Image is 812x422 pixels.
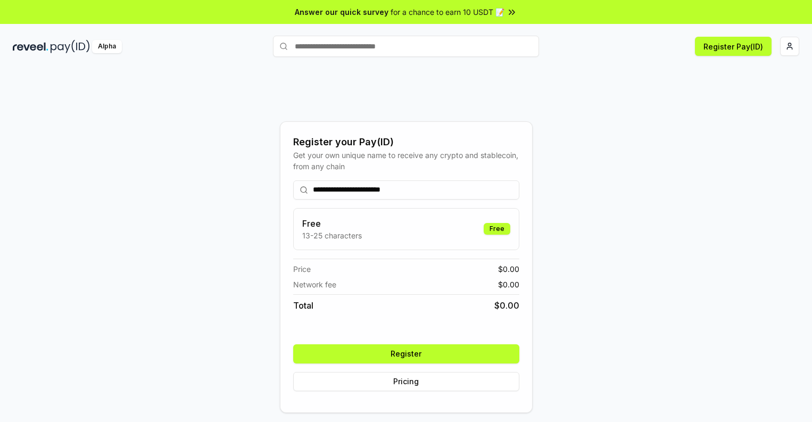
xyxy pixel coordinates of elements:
[498,263,519,275] span: $ 0.00
[51,40,90,53] img: pay_id
[494,299,519,312] span: $ 0.00
[302,217,362,230] h3: Free
[295,6,388,18] span: Answer our quick survey
[484,223,510,235] div: Free
[293,263,311,275] span: Price
[13,40,48,53] img: reveel_dark
[293,279,336,290] span: Network fee
[293,372,519,391] button: Pricing
[293,150,519,172] div: Get your own unique name to receive any crypto and stablecoin, from any chain
[92,40,122,53] div: Alpha
[695,37,772,56] button: Register Pay(ID)
[302,230,362,241] p: 13-25 characters
[293,135,519,150] div: Register your Pay(ID)
[293,344,519,363] button: Register
[391,6,504,18] span: for a chance to earn 10 USDT 📝
[293,299,313,312] span: Total
[498,279,519,290] span: $ 0.00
